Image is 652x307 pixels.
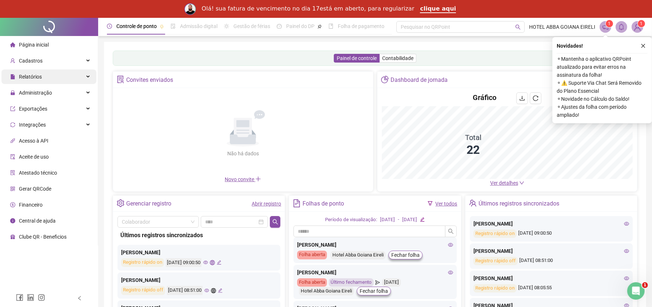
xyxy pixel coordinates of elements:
[277,24,282,29] span: dashboard
[297,241,453,249] div: [PERSON_NAME]
[184,3,196,15] img: Profile image for Rodolfo
[297,268,453,276] div: [PERSON_NAME]
[286,23,315,29] span: Painel do DP
[632,21,643,32] img: 27070
[640,21,643,26] span: 1
[293,199,300,207] span: file-text
[19,90,52,96] span: Administração
[19,186,51,192] span: Gerar QRCode
[10,42,15,47] span: home
[204,288,209,293] span: eye
[436,201,457,207] a: Ver todos
[16,294,23,301] span: facebook
[19,74,42,80] span: Relatórios
[10,74,15,79] span: file
[519,180,524,186] span: down
[297,278,327,287] div: Folha aberta
[19,58,43,64] span: Cadastros
[606,20,613,27] sup: 1
[10,154,15,159] span: audit
[331,251,385,259] div: Hotel Abba Goiana Eireli
[19,138,48,144] span: Acesso à API
[398,216,399,224] div: -
[121,248,277,256] div: [PERSON_NAME]
[473,284,516,292] div: Registro rápido on
[557,95,648,103] span: ⚬ Novidade no Cálculo do Saldo!
[224,24,229,29] span: sun
[382,55,413,61] span: Contabilidade
[557,42,583,50] span: Novidades !
[19,42,49,48] span: Página inicial
[473,247,629,255] div: [PERSON_NAME]
[116,23,157,29] span: Controle de ponto
[77,296,82,301] span: left
[121,276,277,284] div: [PERSON_NAME]
[642,282,648,288] span: 1
[448,242,453,247] span: eye
[380,216,395,224] div: [DATE]
[638,20,645,27] sup: Atualize o seu contato no menu Meus Dados
[10,106,15,111] span: export
[303,198,344,210] div: Folhas de ponto
[624,248,629,254] span: eye
[180,23,217,29] span: Admissão digital
[519,95,525,101] span: download
[19,106,47,112] span: Exportações
[473,230,516,238] div: Registro rápido on
[627,282,645,300] iframe: Intercom live chat
[126,198,171,210] div: Gerenciar registro
[473,257,517,265] div: Registro rápido off
[203,260,208,265] span: eye
[375,278,380,287] span: send
[420,217,425,222] span: edit
[19,218,56,224] span: Central de ajuda
[391,73,448,86] div: Dashboard de jornada
[448,270,453,275] span: eye
[420,5,456,13] a: clique aqui
[19,154,49,160] span: Aceite de uso
[602,24,609,30] span: notification
[272,219,278,225] span: search
[388,251,423,259] button: Fechar folha
[166,258,201,267] div: [DATE] 09:00:50
[469,199,477,207] span: team
[126,73,173,86] div: Convites enviados
[357,287,391,295] button: Fechar folha
[473,220,629,228] div: [PERSON_NAME]
[19,170,57,176] span: Atestado técnico
[533,95,539,101] span: reload
[10,58,15,63] span: user-add
[624,276,629,281] span: eye
[19,234,67,240] span: Clube QR - Beneficios
[557,79,648,95] span: ⚬ ⚠️ Suporte Via Chat Será Removido do Plano Essencial
[120,231,277,240] div: Últimos registros sincronizados
[202,5,415,12] div: Olá! sua fatura de vencimento no dia 17está em aberto, para regularizar
[10,186,15,191] span: qrcode
[19,122,46,128] span: Integrações
[171,24,176,29] span: file-done
[121,286,165,295] div: Registro rápido off
[255,176,261,182] span: plus
[490,180,518,186] span: Ver detalhes
[225,176,261,182] span: Novo convite
[317,24,322,29] span: pushpin
[233,23,270,29] span: Gestão de férias
[557,103,648,119] span: ⚬ Ajustes da folha com período ampliado!
[299,287,354,295] div: Hotel Abba Goiana Eireli
[211,288,216,293] span: global
[479,198,559,210] div: Últimos registros sincronizados
[490,180,524,186] a: Ver detalhes down
[473,274,629,282] div: [PERSON_NAME]
[160,24,164,29] span: pushpin
[217,260,221,265] span: edit
[473,92,496,103] h4: Gráfico
[328,24,333,29] span: book
[557,55,648,79] span: ⚬ Mantenha o aplicativo QRPoint atualizado para evitar erros na assinatura da folha!
[209,149,276,158] div: Não há dados
[10,170,15,175] span: solution
[210,260,215,265] span: global
[428,201,433,206] span: filter
[107,24,112,29] span: clock-circle
[338,23,384,29] span: Folha de pagamento
[381,76,389,83] span: pie-chart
